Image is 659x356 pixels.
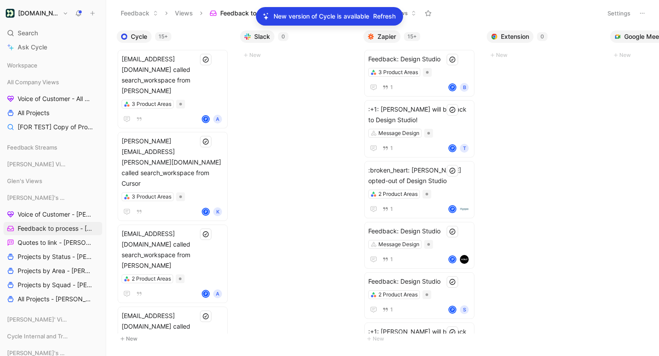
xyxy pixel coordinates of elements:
[237,26,360,65] div: Slack0New
[122,54,224,96] span: [EMAIL_ADDRESS][DOMAIN_NAME] called search_workspace from [PERSON_NAME]
[368,276,470,287] span: Feedback: Design Studio
[122,311,224,353] span: [EMAIL_ADDRESS][DOMAIN_NAME] called search_workspace from [PERSON_NAME]
[364,100,474,157] a: :+1: [PERSON_NAME] will be back to Design Studio!Message Design1PT
[118,50,228,128] a: [EMAIL_ADDRESS][DOMAIN_NAME] called search_workspace from [PERSON_NAME]3 Product AreasPA
[213,289,222,298] div: A
[122,229,224,271] span: [EMAIL_ADDRESS][DOMAIN_NAME] called search_workspace from [PERSON_NAME]
[4,120,102,134] a: [FOR TEST] Copy of Projects for Discovery
[381,255,395,264] button: 1
[4,141,102,157] div: Feedback Streams
[4,292,102,306] a: All Projects - [PERSON_NAME]
[220,9,338,18] span: Feedback to process - [PERSON_NAME]
[378,129,419,138] div: Message Design
[117,7,162,20] button: Feedback
[378,290,418,299] div: 2 Product Areas
[18,281,93,289] span: Projects by Squad - [PERSON_NAME]
[7,176,42,185] span: Glen's Views
[363,334,480,344] button: New
[449,307,455,313] div: P
[18,238,92,247] span: Quotes to link - [PERSON_NAME]
[483,26,607,65] div: Extension0New
[117,30,152,43] button: Cycle
[7,78,59,86] span: All Company Views
[18,109,49,117] span: All Projects
[274,11,369,22] p: New version of Cycle is available
[6,9,15,18] img: Customer.io
[4,330,102,343] div: Cycle Internal and Tracking
[390,307,393,312] span: 1
[378,32,396,41] span: Zapier
[364,161,474,218] a: :broken_heart: [PERSON_NAME] opted-out of Design Studio2 Product Areas1Plogo
[171,7,197,20] button: Views
[18,123,93,131] span: [FOR TEST] Copy of Projects for Discovery
[381,204,395,214] button: 1
[364,272,474,319] a: Feedback: Design Studio2 Product Areas1PS
[4,174,102,190] div: Glen's Views
[378,68,418,77] div: 3 Product Areas
[390,257,393,262] span: 1
[203,209,209,215] div: P
[4,191,102,306] div: [PERSON_NAME]'s ViewsVoice of Customer - [PERSON_NAME]Feedback to process - [PERSON_NAME]Quotes t...
[7,143,57,152] span: Feedback Streams
[18,28,38,38] span: Search
[4,157,102,173] div: [PERSON_NAME] Views
[378,190,418,199] div: 2 Product Areas
[449,145,455,151] div: P
[131,32,147,41] span: Cycle
[4,174,102,187] div: Glen's Views
[373,11,396,22] button: Refresh
[7,315,67,324] span: [PERSON_NAME]' Views
[203,116,209,122] div: P
[117,334,233,344] button: New
[4,106,102,120] a: All Projects
[118,132,228,221] a: [PERSON_NAME][EMAIL_ADDRESS][PERSON_NAME][DOMAIN_NAME] called search_workspace from Cursor3 Produ...
[487,30,533,43] button: Extension
[368,54,470,64] span: Feedback: Design Studio
[7,61,37,70] span: Workspace
[18,210,93,219] span: Voice of Customer - [PERSON_NAME]
[4,59,102,72] div: Workspace
[381,82,395,92] button: 1
[368,226,470,236] span: Feedback: Design Studio
[449,256,455,262] div: P
[213,207,222,216] div: K
[7,160,67,169] span: [PERSON_NAME] Views
[4,222,102,235] a: Feedback to process - [PERSON_NAME]
[4,157,102,171] div: [PERSON_NAME] Views
[18,224,93,233] span: Feedback to process - [PERSON_NAME]
[4,330,102,345] div: Cycle Internal and Tracking
[7,193,68,202] span: [PERSON_NAME]'s Views
[460,144,469,153] div: T
[460,83,469,92] div: B
[381,305,395,315] button: 1
[381,143,395,153] button: 1
[240,50,356,60] button: New
[460,255,469,264] img: logo
[360,26,483,349] div: Zapier15+New
[4,75,102,134] div: All Company ViewsVoice of Customer - All AreasAll Projects[FOR TEST] Copy of Projects for Discovery
[4,264,102,277] a: Projects by Area - [PERSON_NAME]
[4,92,102,105] a: Voice of Customer - All Areas
[364,50,474,97] a: Feedback: Design Studio3 Product Areas1PB
[4,250,102,263] a: Projects by Status - [PERSON_NAME]
[4,41,102,54] a: Ask Cycle
[4,313,102,329] div: [PERSON_NAME]' Views
[4,191,102,204] div: [PERSON_NAME]'s Views
[4,236,102,249] a: Quotes to link - [PERSON_NAME]
[132,274,171,283] div: 2 Product Areas
[460,305,469,314] div: S
[132,100,171,109] div: 3 Product Areas
[363,30,400,43] button: Zapier
[368,326,470,348] span: :+1: [PERSON_NAME] will be back to Design Studio!
[18,266,93,275] span: Projects by Area - [PERSON_NAME]
[364,222,474,269] a: Feedback: Design StudioMessage Design1Plogo
[203,291,209,297] div: P
[378,240,419,249] div: Message Design
[18,295,91,304] span: All Projects - [PERSON_NAME]
[18,252,93,261] span: Projects by Status - [PERSON_NAME]
[449,206,455,212] div: P
[449,84,455,90] div: P
[368,104,470,125] span: :+1: [PERSON_NAME] will be back to Design Studio!
[132,192,171,201] div: 3 Product Areas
